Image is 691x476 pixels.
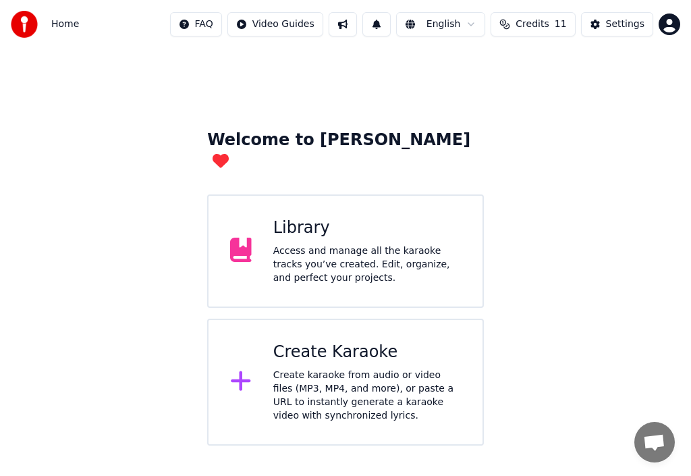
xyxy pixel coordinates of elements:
div: Welcome to [PERSON_NAME] [207,130,484,173]
a: Open chat [634,422,675,462]
div: Create Karaoke [273,342,461,363]
button: Credits11 [491,12,575,36]
span: 11 [555,18,567,31]
div: Settings [606,18,644,31]
button: Video Guides [227,12,323,36]
nav: breadcrumb [51,18,79,31]
div: Create karaoke from audio or video files (MP3, MP4, and more), or paste a URL to instantly genera... [273,369,461,423]
img: youka [11,11,38,38]
div: Library [273,217,461,239]
button: Settings [581,12,653,36]
span: Credits [516,18,549,31]
span: Home [51,18,79,31]
div: Access and manage all the karaoke tracks you’ve created. Edit, organize, and perfect your projects. [273,244,461,285]
button: FAQ [170,12,222,36]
